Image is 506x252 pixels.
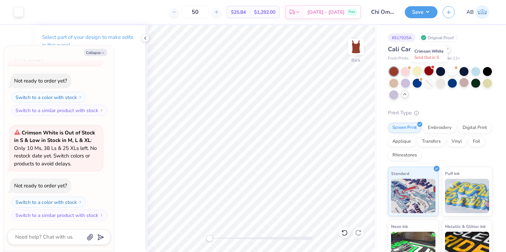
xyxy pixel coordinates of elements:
button: Collapse [84,49,107,56]
div: Not ready to order yet? [14,182,67,189]
img: Switch to a color with stock [78,200,82,204]
button: Switch to a similar product with stock [12,105,107,116]
button: Switch to a color with stock [12,92,86,103]
div: Digital Print [458,123,492,133]
span: [DATE] - [DATE] [307,9,345,16]
div: Applique [388,136,415,147]
img: Switch to a color with stock [78,95,82,99]
div: Not ready to order yet? [14,77,67,84]
span: Standard [391,170,409,177]
span: $25.84 [231,9,246,16]
img: Back [349,40,363,54]
img: Amelie Bullen [475,5,489,19]
div: Original Proof [419,33,457,42]
span: Fresh Prints [388,56,408,62]
input: – – [182,6,209,18]
div: Embroidery [423,123,456,133]
div: Foil [468,136,485,147]
div: # 517925A [388,33,415,42]
button: Switch to a similar product with stock [12,210,107,221]
p: Select part of your design to make edits in this panel [42,33,134,49]
div: Rhinestones [388,150,421,161]
div: Vinyl [447,136,466,147]
span: Free [349,10,355,14]
button: Switch to a color with stock [12,197,86,208]
img: Switch to a similar product with stock [99,108,104,112]
span: $1,292.00 [254,9,275,16]
strong: Crimson White is Out of Stock in S & Low in Stock in M, L & XL [14,129,95,144]
a: AB [463,5,492,19]
span: Neon Ink [391,223,408,230]
input: Untitled Design [366,5,400,19]
div: Print Type [388,109,492,117]
span: : Only 10 Ms, 38 Ls & 25 XLs left. No restock date yet. Switch colors or products to avoid delays. [14,129,97,167]
div: Accessibility label [206,235,213,242]
div: Transfers [418,136,445,147]
img: Puff Ink [445,179,489,213]
span: : Only 131 Ss, 60 Ms, 18 Ls and 15 XLs left. No restock date yet. Switch colors or products to av... [14,24,95,62]
span: AB [466,8,474,16]
img: Switch to a similar product with stock [99,213,104,217]
img: Standard [391,179,435,213]
span: Metallic & Glitter Ink [445,223,486,230]
div: Crimson White [411,46,447,62]
button: Save [405,6,438,18]
span: Cali Camisole Top [388,45,440,53]
div: Back [351,57,360,63]
span: Sold Out in S [414,55,439,60]
span: Puff Ink [445,170,460,177]
div: Screen Print [388,123,421,133]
